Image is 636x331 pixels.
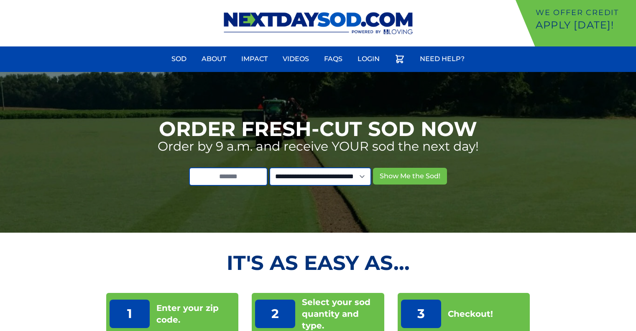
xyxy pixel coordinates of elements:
[159,119,477,139] h1: Order Fresh-Cut Sod Now
[255,300,295,328] p: 2
[156,302,235,326] p: Enter your zip code.
[352,49,385,69] a: Login
[536,7,633,18] p: We offer Credit
[166,49,192,69] a: Sod
[319,49,347,69] a: FAQs
[278,49,314,69] a: Videos
[236,49,273,69] a: Impact
[536,18,633,32] p: Apply [DATE]!
[415,49,470,69] a: Need Help?
[110,300,150,328] p: 1
[448,308,493,320] p: Checkout!
[197,49,231,69] a: About
[158,139,479,154] p: Order by 9 a.m. and receive YOUR sod the next day!
[401,300,441,328] p: 3
[106,253,530,273] h2: It's as Easy As...
[373,168,447,185] button: Show Me the Sod!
